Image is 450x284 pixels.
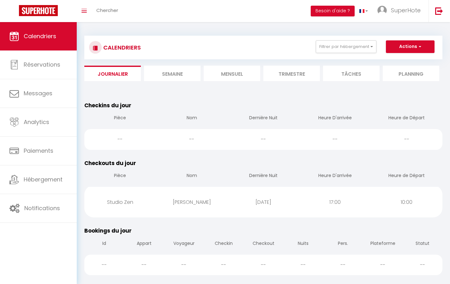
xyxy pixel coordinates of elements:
[323,66,380,81] li: Tâches
[371,129,442,150] div: --
[386,40,435,53] button: Actions
[84,129,156,150] div: --
[24,32,56,40] span: Calendriers
[124,235,164,253] th: Appart
[84,109,156,127] th: Pièce
[24,204,60,212] span: Notifications
[84,66,141,81] li: Journalier
[228,192,299,212] div: [DATE]
[84,167,156,185] th: Pièce
[156,109,228,127] th: Nom
[403,255,442,275] div: --
[204,235,243,253] th: Checkin
[24,147,53,155] span: Paiements
[84,227,132,234] span: Bookings du jour
[24,89,52,97] span: Messages
[311,6,355,16] button: Besoin d'aide ?
[299,167,371,185] th: Heure D'arrivée
[363,235,403,253] th: Plateforme
[283,255,323,275] div: --
[363,255,403,275] div: --
[84,159,136,167] span: Checkouts du jour
[403,235,442,253] th: Statut
[204,255,243,275] div: --
[316,40,376,53] button: Filtrer par hébergement
[144,66,201,81] li: Semaine
[228,129,299,150] div: --
[84,255,124,275] div: --
[283,235,323,253] th: Nuits
[156,192,228,212] div: [PERSON_NAME]
[243,255,283,275] div: --
[24,118,49,126] span: Analytics
[371,192,442,212] div: 10:00
[377,6,387,15] img: ...
[435,7,443,15] img: logout
[299,192,371,212] div: 17:00
[391,6,421,14] span: SuperHote
[263,66,320,81] li: Trimestre
[156,129,228,150] div: --
[156,167,228,185] th: Nom
[204,66,260,81] li: Mensuel
[84,192,156,212] div: Studio Zen
[84,235,124,253] th: Id
[24,61,60,68] span: Réservations
[164,255,204,275] div: --
[228,109,299,127] th: Dernière Nuit
[323,235,363,253] th: Pers.
[383,66,439,81] li: Planning
[164,235,204,253] th: Voyageur
[371,167,442,185] th: Heure de Départ
[299,109,371,127] th: Heure D'arrivée
[102,40,141,55] h3: CALENDRIERS
[24,175,63,183] span: Hébergement
[228,167,299,185] th: Dernière Nuit
[96,7,118,14] span: Chercher
[243,235,283,253] th: Checkout
[19,5,58,16] img: Super Booking
[124,255,164,275] div: --
[371,109,442,127] th: Heure de Départ
[299,129,371,150] div: --
[84,102,131,109] span: Checkins du jour
[323,255,363,275] div: --
[5,3,24,21] button: Ouvrir le widget de chat LiveChat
